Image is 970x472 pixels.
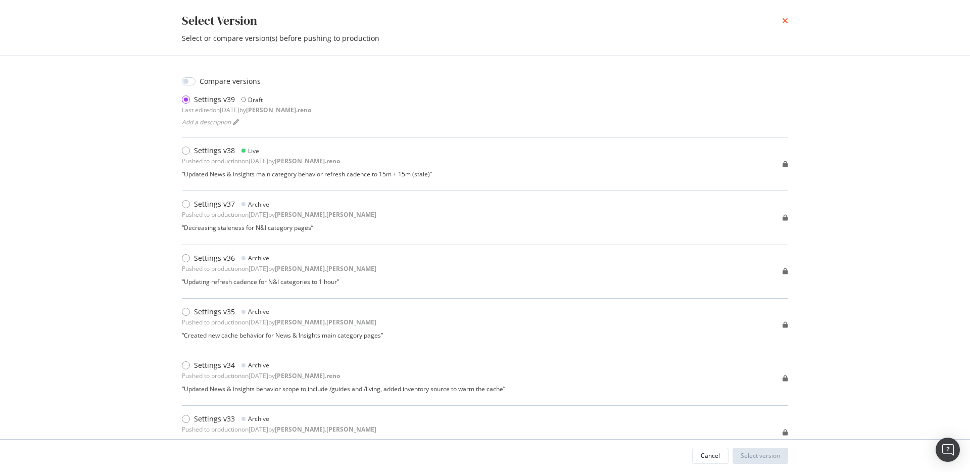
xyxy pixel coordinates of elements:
[194,360,235,370] div: Settings v34
[248,147,259,155] div: Live
[182,331,383,340] div: “ Created new cache behavior for News & Insights main category pages ”
[194,146,235,156] div: Settings v38
[248,96,263,104] div: Draft
[275,210,376,219] b: [PERSON_NAME].[PERSON_NAME]
[194,253,235,263] div: Settings v36
[248,414,269,423] div: Archive
[248,361,269,369] div: Archive
[194,199,235,209] div: Settings v37
[248,307,269,316] div: Archive
[182,33,788,43] div: Select or compare version(s) before pushing to production
[248,200,269,209] div: Archive
[182,277,376,286] div: “ Updating refresh cadence for N&I categories to 1 hour ”
[182,12,257,29] div: Select Version
[194,307,235,317] div: Settings v35
[275,371,340,380] b: [PERSON_NAME].reno
[182,223,376,232] div: “ Decreasing staleness for N&I category pages ”
[182,157,340,165] div: Pushed to production on [DATE] by
[936,438,960,462] div: Open Intercom Messenger
[275,264,376,273] b: [PERSON_NAME].[PERSON_NAME]
[194,95,235,105] div: Settings v39
[182,106,311,114] div: Last edited on [DATE] by
[701,451,720,460] div: Cancel
[182,264,376,273] div: Pushed to production on [DATE] by
[275,425,376,434] b: [PERSON_NAME].[PERSON_NAME]
[782,12,788,29] div: times
[733,448,788,464] button: Select version
[248,254,269,262] div: Archive
[275,157,340,165] b: [PERSON_NAME].reno
[182,425,376,434] div: Pushed to production on [DATE] by
[194,414,235,424] div: Settings v33
[182,118,231,126] span: Add a description
[182,371,340,380] div: Pushed to production on [DATE] by
[275,318,376,326] b: [PERSON_NAME].[PERSON_NAME]
[182,210,376,219] div: Pushed to production on [DATE] by
[200,76,261,86] div: Compare versions
[182,438,428,447] div: “ Added News & Insights to 1 request bot discovery rule in anticipation of [DATE] launch. ”
[182,170,432,178] div: “ Updated News & Insights main category behavior refresh cadence to 15m + 15m (stale) ”
[741,451,780,460] div: Select version
[692,448,729,464] button: Cancel
[246,106,311,114] b: [PERSON_NAME].reno
[182,318,376,326] div: Pushed to production on [DATE] by
[182,385,505,393] div: “ Updated News & Insights behavior scope to include /guides and /living, added inventory source t...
